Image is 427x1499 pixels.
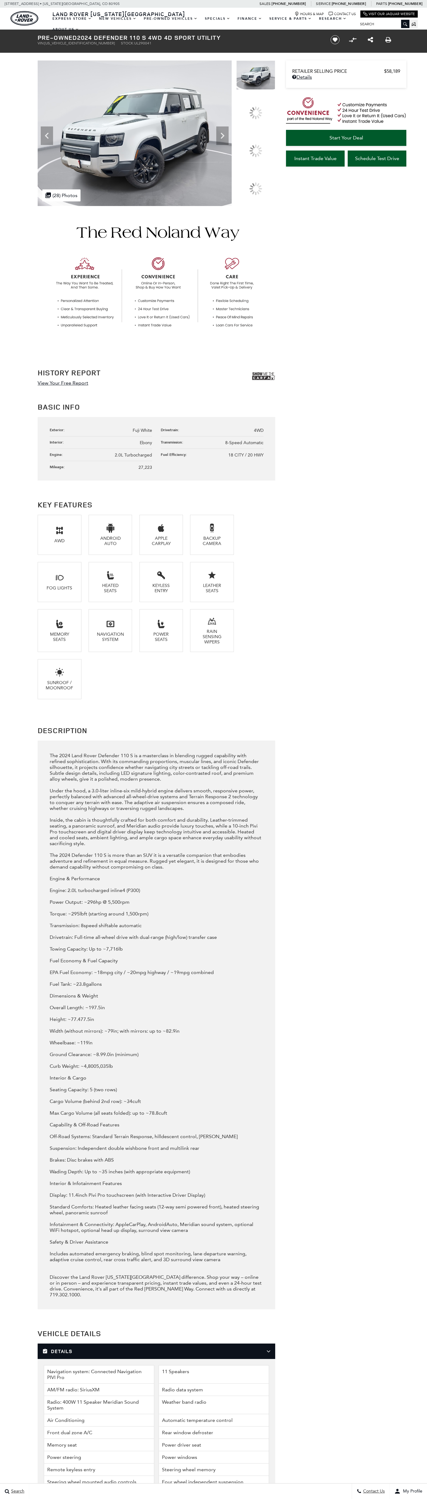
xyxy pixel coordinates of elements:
[44,41,115,45] span: [US_VEHICLE_IDENTIFICATION_NUMBER]
[50,753,263,1298] div: The 2024 Land Rover Defender 110 S is a masterclass in blending rugged capability with refined so...
[49,10,189,18] a: Land Rover [US_STATE][GEOGRAPHIC_DATA]
[45,585,74,591] div: Fog Lights
[159,1451,269,1464] li: Power windows
[38,41,44,45] span: VIN:
[348,35,357,44] button: Compare vehicle
[45,632,74,642] div: Memory Seats
[10,11,38,26] a: land-rover
[50,464,68,469] div: Mileage:
[225,440,263,445] span: 8-Speed Automatic
[38,1328,275,1339] h2: Vehicle Details
[259,2,271,6] span: Sales
[159,1414,269,1427] li: Automatic temperature control
[38,725,275,736] h2: Description
[10,11,38,26] img: Land Rover
[159,1439,269,1451] li: Power driver seat
[44,1384,154,1396] li: AM/FM radio: SiriusXM
[292,74,400,80] a: Details
[38,369,101,377] h2: History Report
[332,1,366,6] a: [PHONE_NUMBER]
[159,1427,269,1439] li: Rear window defroster
[201,13,234,24] a: Specials
[44,1451,154,1464] li: Power steering
[44,1439,154,1451] li: Memory seat
[44,1414,154,1427] li: Air Conditioning
[159,1365,269,1384] li: 11 Speakers
[10,1489,24,1494] span: Search
[355,155,399,161] span: Schedule Test Drive
[315,13,350,24] a: Research
[328,35,342,45] button: Save vehicle
[42,1348,267,1354] h3: Details
[159,1476,269,1488] li: Four wheel independent suspension
[368,36,373,43] a: Share this Pre-Owned 2024 Defender 110 S 4WD 4D Sport Utility
[234,13,266,24] a: Finance
[115,452,152,458] span: 2.0L Turbocharged
[147,583,176,593] div: Keyless Entry
[286,130,406,146] a: Start Your Deal
[252,369,275,384] img: Show me the Carfax
[330,135,363,141] span: Start Your Deal
[139,465,152,470] span: 27,223
[140,440,152,445] span: Ebony
[38,34,320,41] h1: 2024 Defender 110 S 4WD 4D Sport Utility
[45,680,74,691] div: Sunroof / Moonroof
[42,189,81,201] div: (28) Photos
[50,427,68,432] div: Exterior:
[388,1,422,6] a: [PHONE_NUMBER]
[134,41,151,45] span: UL290041
[384,68,400,74] span: $58,189
[161,452,190,457] div: Fuel Efficiency:
[236,60,275,90] img: Used 2024 Fuji White Land Rover S image 1
[121,41,134,45] span: Stock:
[295,12,324,16] a: Hours & Map
[272,1,306,6] a: [PHONE_NUMBER]
[228,452,263,458] span: 18 CITY / 20 HWY
[49,24,83,35] a: About Us
[147,632,176,642] div: Power Seats
[140,13,201,24] a: Pre-Owned Vehicles
[316,2,330,6] span: Service
[44,1427,154,1439] li: Front dual zone A/C
[197,536,226,546] div: Backup Camera
[363,12,415,16] a: Visit Our Jaguar Website
[96,632,125,642] div: Navigation System
[161,440,186,445] div: Transmission:
[44,1396,154,1414] li: Radio: 400W 11 Speaker Meridian Sound System
[45,538,74,543] div: AWD
[348,151,406,167] a: Schedule Test Drive
[376,2,387,6] span: Parts
[96,536,125,546] div: Android Auto
[266,13,315,24] a: Service & Parts
[44,1464,154,1476] li: Remote keyless entry
[355,20,409,28] input: Search
[159,1396,269,1414] li: Weather band radio
[197,629,226,645] div: Rain Sensing Wipers
[292,68,400,74] a: Retailer Selling Price $58,189
[38,60,232,206] img: Used 2024 Fuji White Land Rover S image 1
[49,13,355,35] nav: Main Navigation
[44,1365,154,1384] li: Navigation system: Connected Navigation PIVI Pro
[95,13,140,24] a: New Vehicles
[5,2,120,6] a: [STREET_ADDRESS] • [US_STATE][GEOGRAPHIC_DATA], CO 80905
[38,33,77,42] strong: Pre-Owned
[49,13,95,24] a: EXPRESS STORE
[159,1464,269,1476] li: Steering wheel memory
[38,380,88,386] a: View Your Free Report
[96,583,125,593] div: Heated Seats
[147,536,176,546] div: Apple CarPlay
[292,68,384,74] span: Retailer Selling Price
[44,1476,154,1488] li: Steering wheel mounted audio controls
[52,10,185,18] span: Land Rover [US_STATE][GEOGRAPHIC_DATA]
[197,583,226,593] div: Leather Seats
[400,1489,422,1494] span: My Profile
[286,151,345,167] a: Instant Trade Value
[133,428,152,433] span: Fuji White
[385,36,391,43] a: Print this Pre-Owned 2024 Defender 110 S 4WD 4D Sport Utility
[38,401,275,412] h2: Basic Info
[50,440,67,445] div: Interior:
[329,12,356,16] a: Contact Us
[161,427,182,432] div: Drivetrain:
[254,428,263,433] span: 4WD
[159,1384,269,1396] li: Radio data system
